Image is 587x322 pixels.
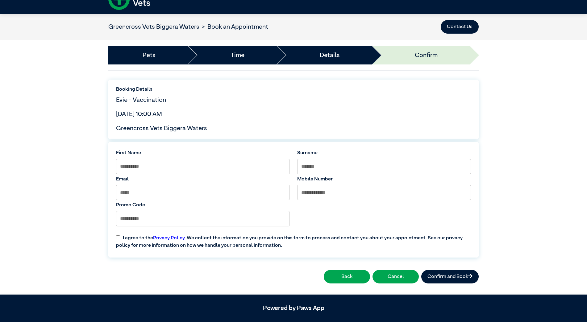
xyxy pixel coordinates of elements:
[297,175,471,183] label: Mobile Number
[108,304,479,312] h5: Powered by Paws App
[297,149,471,157] label: Surname
[421,270,479,283] button: Confirm and Book
[116,175,290,183] label: Email
[153,236,185,241] a: Privacy Policy
[116,149,290,157] label: First Name
[143,51,156,60] a: Pets
[108,22,268,31] nav: breadcrumb
[116,111,162,117] span: [DATE] 10:00 AM
[116,86,471,93] label: Booking Details
[112,229,475,249] label: I agree to the . We collect the information you provide on this form to process and contact you a...
[116,125,207,131] span: Greencross Vets Biggera Waters
[231,51,244,60] a: Time
[108,24,199,30] a: Greencross Vets Biggera Waters
[441,20,479,34] button: Contact Us
[199,22,268,31] li: Book an Appointment
[116,97,166,103] span: Evie - Vaccination
[320,51,340,60] a: Details
[373,270,419,283] button: Cancel
[116,201,290,209] label: Promo Code
[324,270,370,283] button: Back
[116,235,120,239] input: I agree to thePrivacy Policy. We collect the information you provide on this form to process and ...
